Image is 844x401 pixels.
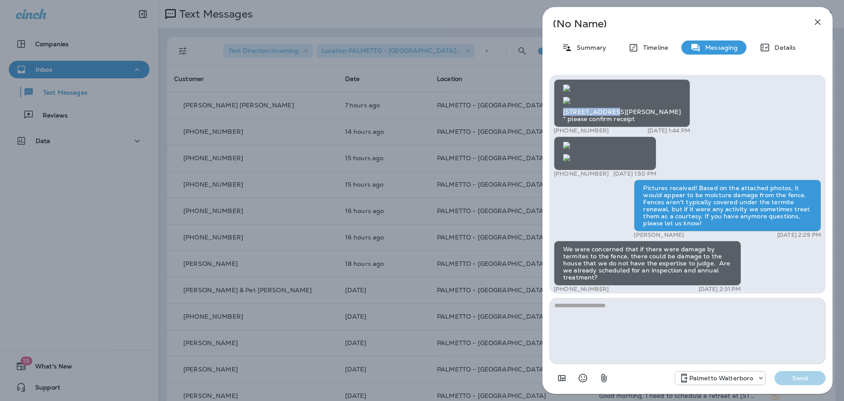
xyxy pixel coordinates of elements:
[689,375,753,382] p: Palmetto Walterboro
[553,369,571,387] button: Add in a premade template
[698,286,741,293] p: [DATE] 2:31 PM
[554,286,609,293] p: [PHONE_NUMBER]
[770,44,796,51] p: Details
[639,44,668,51] p: Timeline
[563,97,570,104] img: twilio-download
[574,369,592,387] button: Select an emoji
[648,127,690,134] p: [DATE] 1:44 PM
[554,79,690,127] div: [STREET_ADDRESS][PERSON_NAME] * please confirm receipt
[554,127,609,134] p: [PHONE_NUMBER]
[701,44,738,51] p: Messaging
[554,241,741,286] div: We were concerned that if there were damage by termites to the fence, there could be damage to th...
[634,232,684,239] p: [PERSON_NAME]
[572,44,606,51] p: Summary
[777,232,821,239] p: [DATE] 2:29 PM
[634,180,821,232] div: Pictures received! Based on the attached photos, it would appear to be moisture damage from the f...
[563,142,570,149] img: twilio-download
[613,170,656,177] p: [DATE] 1:50 PM
[553,20,793,27] p: (No Name)
[563,85,570,92] img: twilio-download
[675,373,766,383] div: +1 (843) 549-4955
[563,154,570,161] img: twilio-download
[554,170,609,177] p: [PHONE_NUMBER]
